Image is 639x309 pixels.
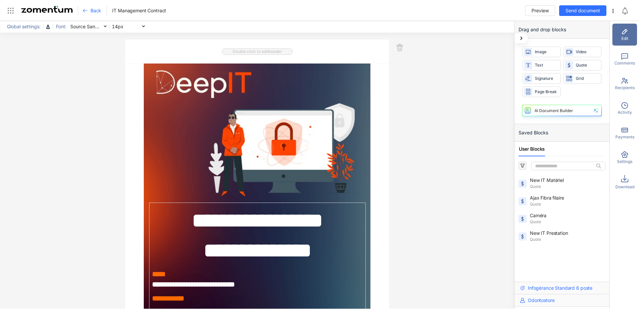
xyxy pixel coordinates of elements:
[520,163,525,168] span: filter
[532,7,549,14] span: Preview
[530,219,604,225] span: Quote
[530,201,604,207] span: Quote
[523,60,561,71] div: Text
[525,5,555,16] button: Preview
[535,76,557,82] span: Signature
[576,62,598,69] span: Quote
[612,171,637,193] div: Download
[91,7,101,14] span: Back
[528,285,592,291] span: Infogérance Standard 6 poste
[621,3,634,18] div: Notifications
[54,23,68,30] span: Font:
[530,177,580,184] span: New IT Matériel
[612,147,637,169] div: Settings
[515,193,609,209] div: Ajax Fibra filaireQuote
[112,7,166,14] span: IT Management Contract
[612,97,637,119] div: Activity
[530,195,580,201] span: Ajax Fibra filaire
[535,49,557,55] span: Image
[519,162,527,170] button: filter
[618,109,632,115] span: Activity
[563,60,602,71] div: Quote
[621,36,628,42] span: Edit
[523,73,561,84] div: Signature
[615,85,635,91] span: Recipients
[515,176,609,191] div: New IT MatérielQuote
[515,229,609,244] div: New IT PrestationQuote
[563,73,602,84] div: Grid
[612,73,637,95] div: Recipients
[5,23,42,30] span: Global settings:
[535,89,557,95] span: Page Break
[70,22,106,32] span: Source Sans Pro
[617,159,632,165] span: Settings
[111,22,145,32] span: 14px
[515,21,609,39] div: Drag and drop blocks
[515,124,609,142] div: Saved Blocks
[612,122,637,144] div: Payments
[530,230,580,236] span: New IT Prestation
[559,5,606,16] button: Send document
[530,184,604,190] span: Quote
[530,212,580,219] span: Caméra
[614,60,635,66] span: Comments
[222,48,293,55] span: Double click to add header
[563,47,602,57] div: Video
[523,86,561,97] div: Page Break
[519,146,545,152] span: User Blocks
[515,211,609,226] div: CaméraQuote
[612,48,637,70] div: Comments
[535,62,557,69] span: Text
[612,24,637,46] div: Edit
[615,184,634,190] span: Download
[534,108,573,113] div: AI Document Builder
[615,134,634,140] span: Payments
[523,47,561,57] div: Image
[21,6,73,13] img: Zomentum Logo
[565,7,600,14] span: Send document
[576,49,598,55] span: Video
[530,236,604,242] span: Quote
[576,76,598,82] span: Grid
[528,297,554,304] span: Odontostore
